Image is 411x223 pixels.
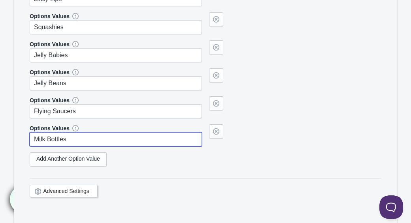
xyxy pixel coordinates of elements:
img: bxm.png [10,186,38,213]
label: Options Values [30,124,70,132]
label: Options Values [30,68,70,76]
a: Add Another Option Value [30,152,107,167]
a: Advanced Settings [43,188,89,194]
iframe: Toggle Customer Support [379,195,403,219]
label: Options Values [30,96,70,104]
label: Options Values [30,12,70,20]
label: Options Values [30,40,70,48]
